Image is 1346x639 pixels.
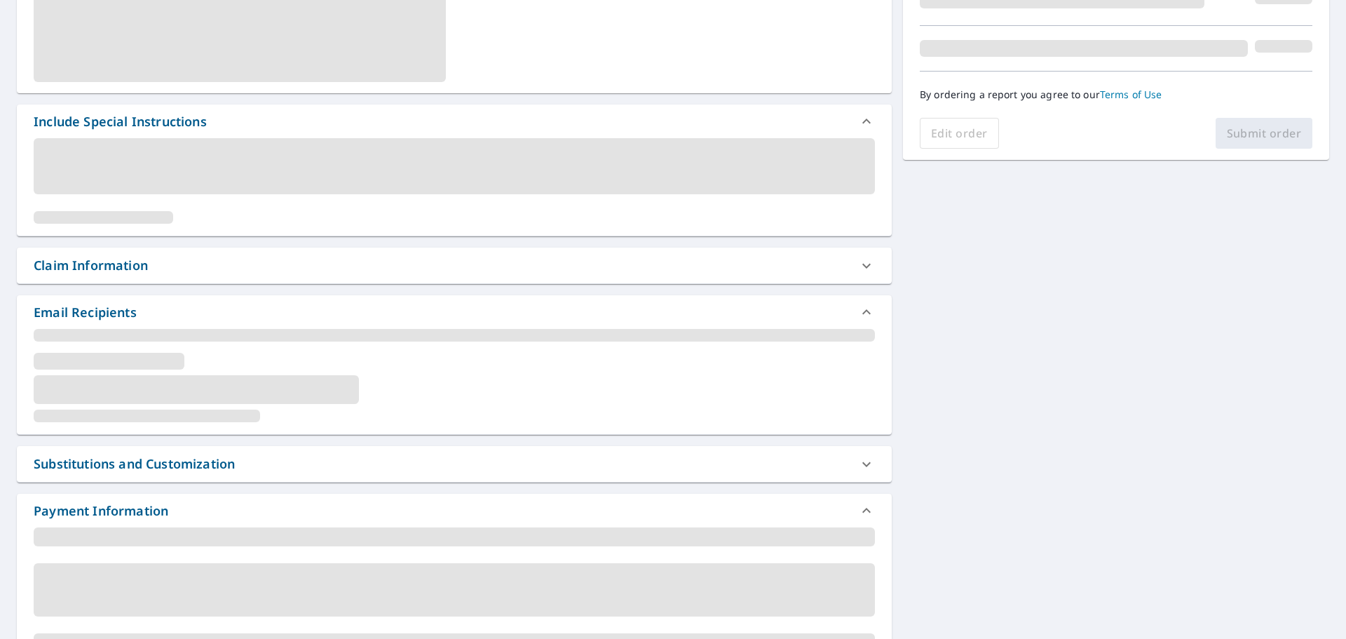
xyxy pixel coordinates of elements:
[34,112,207,131] div: Include Special Instructions
[17,295,892,329] div: Email Recipients
[34,303,137,322] div: Email Recipients
[34,256,148,275] div: Claim Information
[34,502,168,520] div: Payment Information
[920,88,1312,101] p: By ordering a report you agree to our
[17,494,892,527] div: Payment Information
[17,248,892,283] div: Claim Information
[1100,88,1162,101] a: Terms of Use
[17,446,892,482] div: Substitutions and Customization
[17,105,892,138] div: Include Special Instructions
[34,455,235,473] div: Substitutions and Customization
